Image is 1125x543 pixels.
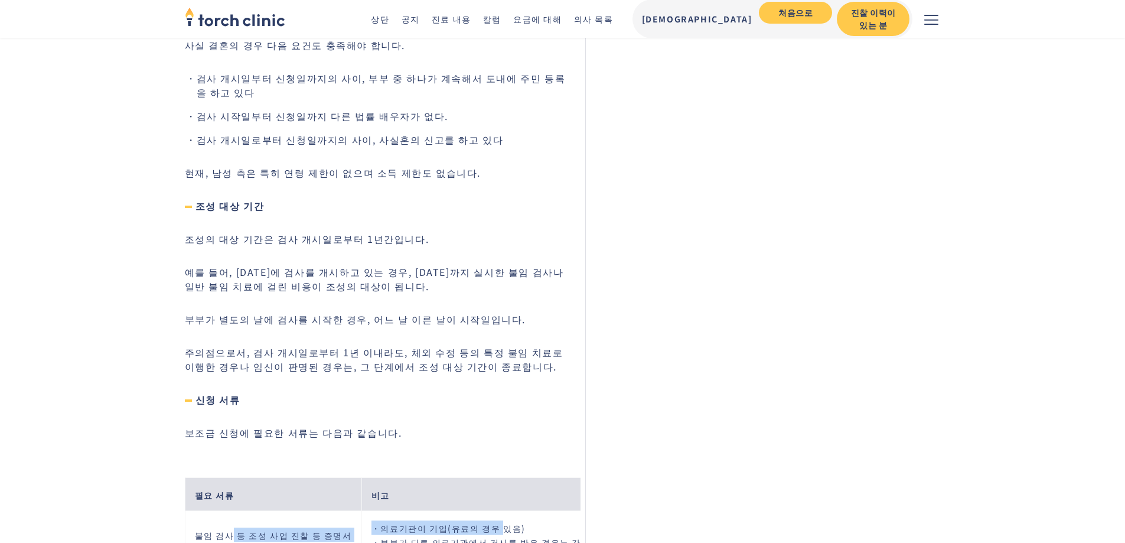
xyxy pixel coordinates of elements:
a: 공지 [402,13,420,25]
font: 필요 서류 [195,489,234,500]
a: 요금에 대해 [513,13,562,25]
font: [DEMOGRAPHIC_DATA] [642,13,752,25]
font: 현재, 남성 측은 특히 연령 제한이 없으며 소득 제한도 없습니다. [185,165,481,180]
font: 처음으로 [778,6,813,18]
a: 홈 [185,8,285,30]
font: 검사 개시일로부터 신청일까지의 사이, 사실혼의 신고를 하고 있다 [197,132,504,147]
font: 불임 검사 등 조성 사업 진찰 등 증명서 [195,529,352,541]
font: 사실 결혼의 경우 다음 요건도 충족해야 합니다. [185,38,406,52]
font: 주의점으로서, 검사 개시일로부터 1년 이내라도, 체외 수정 등의 특정 불임 치료로 이행한 경우나 임신이 판명된 경우는, 그 단계에서 조성 대상 기간이 종료합니다. [185,345,563,373]
font: 신청 서류 [195,392,240,407]
a: 처음으로 [759,2,832,24]
a: 칼럼 [483,13,501,25]
font: 검사 시작일부터 신청일까지 다른 법률 배우자가 없다. [197,109,448,123]
font: 예를 들어, [DATE]에 검사를 개시하고 있는 경우, [DATE]까지 실시한 불임 검사나 일반 불임 치료에 걸린 비용이 조성의 대상이 됩니다. [185,265,564,293]
img: torch clinic [185,4,285,30]
a: 의사 목록 [574,13,614,25]
font: 검사 개시일부터 신청일까지의 사이, 부부 중 하나가 계속해서 도내에 주민 등록을 하고 있다 [197,71,566,99]
font: 부부가 별도의 날에 검사를 시작한 경우, 어느 날 이른 날이 시작일입니다. [185,312,526,326]
font: 진찰 이력이 있는 분 [851,6,895,31]
font: 비고 [371,489,390,500]
font: 조성의 대상 기간은 검사 개시일로부터 1년간입니다. [185,232,429,246]
a: 상단 [371,13,389,25]
font: ・의료기관이 기입(유료의 경우 있음) [371,522,526,534]
a: 진료 내용 [432,13,471,25]
font: 보조금 신청에 필요한 서류는 다음과 같습니다. [185,425,402,440]
a: 진찰 이력이 있는 분 [837,2,910,36]
font: 조성 대상 기간 [195,199,265,213]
